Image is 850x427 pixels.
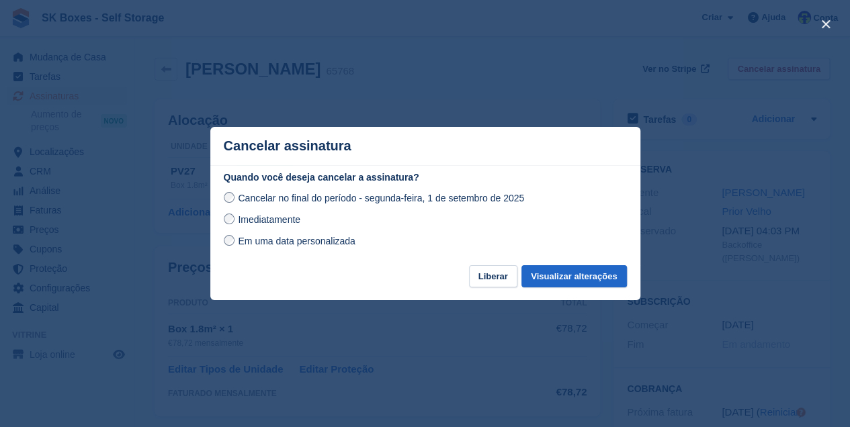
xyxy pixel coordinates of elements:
[815,13,837,35] button: close
[224,235,235,246] input: Em uma data personalizada
[224,192,235,203] input: Cancelar no final do período - segunda-feira, 1 de setembro de 2025
[224,171,627,185] label: Quando você deseja cancelar a assinatura?
[238,193,524,203] span: Cancelar no final do período - segunda-feira, 1 de setembro de 2025
[238,236,355,246] span: Em uma data personalizada
[521,265,626,287] button: Visualizar alterações
[238,214,300,225] span: Imediatamente
[469,265,517,287] button: Liberar
[224,138,351,154] p: Cancelar assinatura
[224,213,235,224] input: Imediatamente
